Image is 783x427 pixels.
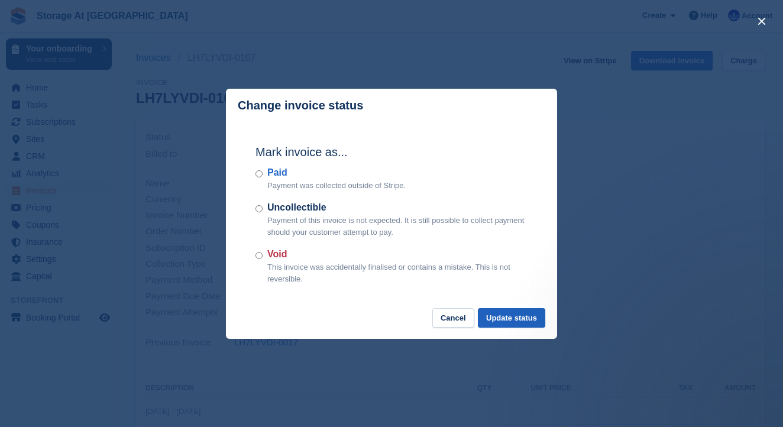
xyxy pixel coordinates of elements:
p: Change invoice status [238,99,363,112]
button: close [752,12,771,31]
button: Update status [478,308,545,328]
label: Uncollectible [267,200,528,215]
p: Payment of this invoice is not expected. It is still possible to collect payment should your cust... [267,215,528,238]
h2: Mark invoice as... [255,143,528,161]
p: Payment was collected outside of Stripe. [267,180,406,192]
label: Paid [267,166,406,180]
button: Cancel [432,308,474,328]
label: Void [267,247,528,261]
p: This invoice was accidentally finalised or contains a mistake. This is not reversible. [267,261,528,284]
